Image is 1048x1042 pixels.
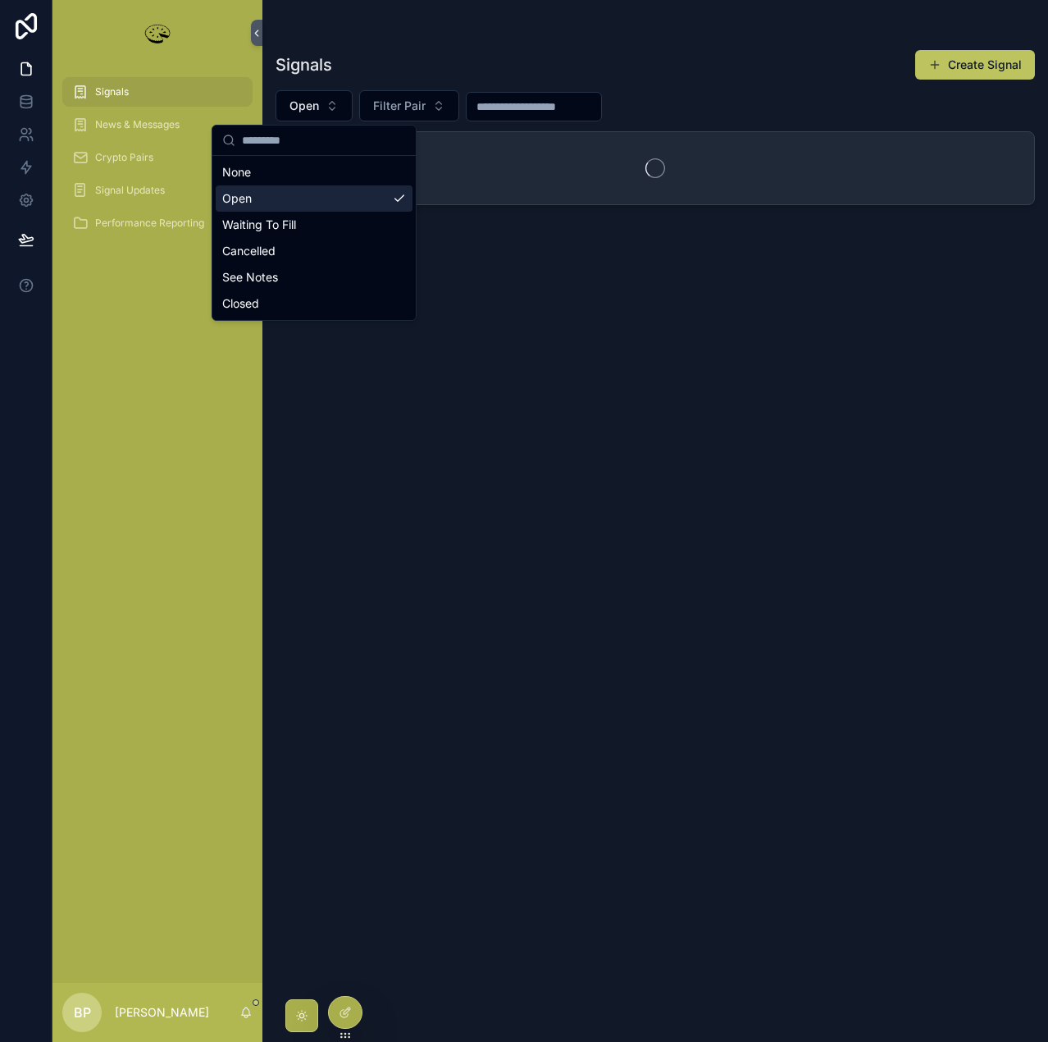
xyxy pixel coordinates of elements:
[915,50,1035,80] button: Create Signal
[95,151,153,164] span: Crypto Pairs
[115,1004,209,1021] p: [PERSON_NAME]
[216,185,412,212] div: Open
[216,290,412,317] div: Closed
[62,176,253,205] a: Signal Updates
[52,66,262,259] div: scrollable content
[95,118,180,131] span: News & Messages
[74,1003,91,1022] span: BP
[216,212,412,238] div: Waiting To Fill
[276,53,332,76] h1: Signals
[62,208,253,238] a: Performance Reporting
[276,90,353,121] button: Select Button
[289,98,319,114] span: Open
[95,85,129,98] span: Signals
[62,77,253,107] a: Signals
[373,98,426,114] span: Filter Pair
[141,20,174,46] img: App logo
[62,110,253,139] a: News & Messages
[216,159,412,185] div: None
[216,238,412,264] div: Cancelled
[95,184,165,197] span: Signal Updates
[62,143,253,172] a: Crypto Pairs
[95,217,204,230] span: Performance Reporting
[212,156,416,320] div: Suggestions
[359,90,459,121] button: Select Button
[216,264,412,290] div: See Notes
